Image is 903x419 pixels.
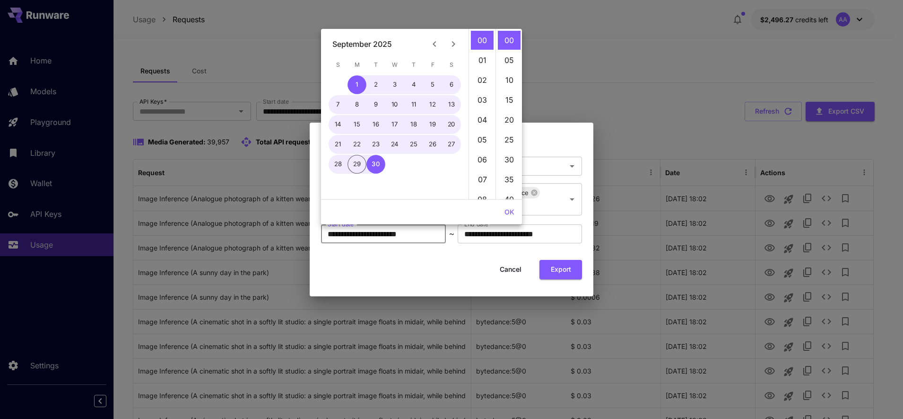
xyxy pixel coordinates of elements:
button: 15 [347,115,366,134]
button: 3 [385,75,404,94]
div: Price [510,187,540,198]
li: 30 minutes [498,150,521,169]
button: 24 [385,135,404,154]
button: 2 [366,75,385,94]
button: 26 [423,135,442,154]
button: Open [565,193,579,206]
span: Saturday [443,55,460,74]
button: 29 [347,155,366,174]
button: 13 [442,95,461,114]
button: 11 [404,95,423,114]
button: 6 [442,75,461,94]
button: 18 [404,115,423,134]
button: 25 [404,135,423,154]
button: 12 [423,95,442,114]
button: 8 [347,95,366,114]
button: Open [565,160,579,173]
button: 21 [329,135,347,154]
li: 8 hours [471,190,494,209]
button: Next month [444,35,463,53]
h2: Export CSV [310,123,593,149]
button: Export [539,260,582,279]
button: 10 [385,95,404,114]
span: Tuesday [367,55,384,74]
li: 3 hours [471,90,494,109]
button: 28 [329,155,347,174]
button: 4 [404,75,423,94]
span: Sunday [330,55,347,74]
ul: Select hours [469,29,495,199]
span: Monday [348,55,365,74]
span: Wednesday [386,55,403,74]
li: 15 minutes [498,90,521,109]
button: 14 [329,115,347,134]
li: 5 minutes [498,51,521,70]
li: 7 hours [471,170,494,189]
button: 23 [366,135,385,154]
ul: Select minutes [495,29,522,199]
button: 30 [366,155,385,174]
button: 16 [366,115,385,134]
li: 2 hours [471,71,494,89]
p: ~ [449,228,454,240]
button: OK [501,204,518,221]
li: 10 minutes [498,71,521,89]
button: 20 [442,115,461,134]
button: 1 [347,75,366,94]
li: 25 minutes [498,130,521,149]
button: 22 [347,135,366,154]
button: 19 [423,115,442,134]
li: 4 hours [471,110,494,129]
li: 0 minutes [498,31,521,50]
li: 35 minutes [498,170,521,189]
button: 27 [442,135,461,154]
button: Previous month [425,35,444,53]
button: 17 [385,115,404,134]
div: September 2025 [332,38,392,50]
li: 20 minutes [498,110,521,129]
li: 40 minutes [498,190,521,209]
button: 7 [329,95,347,114]
button: 5 [423,75,442,94]
li: 6 hours [471,150,494,169]
button: Cancel [489,260,532,279]
span: Thursday [405,55,422,74]
li: 5 hours [471,130,494,149]
li: 0 hours [471,31,494,50]
span: Friday [424,55,441,74]
button: 9 [366,95,385,114]
li: 1 hours [471,51,494,70]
